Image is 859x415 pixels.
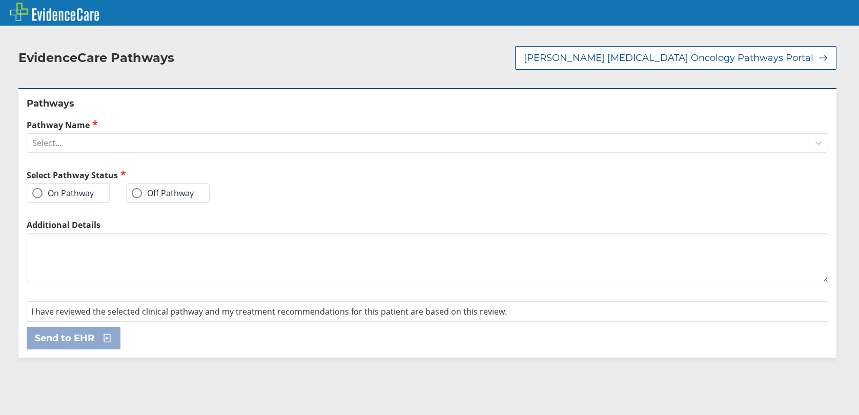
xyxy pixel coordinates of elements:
[27,97,828,110] h2: Pathways
[31,306,507,317] span: I have reviewed the selected clinical pathway and my treatment recommendations for this patient a...
[27,219,828,231] label: Additional Details
[27,169,423,181] h2: Select Pathway Status
[27,119,828,131] label: Pathway Name
[132,188,194,198] label: Off Pathway
[27,327,120,349] button: Send to EHR
[10,3,99,21] img: EvidenceCare
[18,50,174,66] h2: EvidenceCare Pathways
[515,46,836,70] button: [PERSON_NAME] [MEDICAL_DATA] Oncology Pathways Portal
[524,52,813,64] span: [PERSON_NAME] [MEDICAL_DATA] Oncology Pathways Portal
[35,332,94,344] span: Send to EHR
[32,188,94,198] label: On Pathway
[32,137,62,149] div: Select...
